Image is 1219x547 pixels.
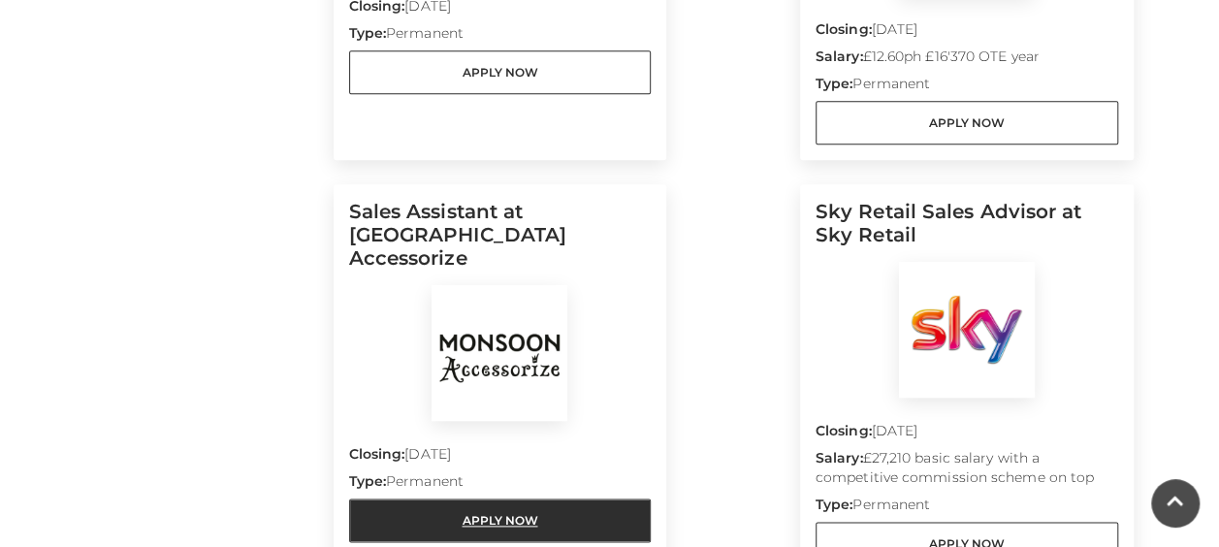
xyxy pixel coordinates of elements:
[816,75,852,92] strong: Type:
[349,24,386,42] strong: Type:
[816,19,1118,47] p: [DATE]
[899,262,1035,398] img: Sky Retail
[816,422,872,439] strong: Closing:
[816,495,1118,522] p: Permanent
[349,50,652,94] a: Apply Now
[816,448,1118,495] p: £27,210 basic salary with a competitive commission scheme on top
[816,200,1118,262] h5: Sky Retail Sales Advisor at Sky Retail
[349,471,652,499] p: Permanent
[816,101,1118,145] a: Apply Now
[349,472,386,490] strong: Type:
[816,496,852,513] strong: Type:
[816,74,1118,101] p: Permanent
[816,47,1118,74] p: £12.60ph £16'370 OTE year
[816,421,1118,448] p: [DATE]
[816,20,872,38] strong: Closing:
[349,200,652,285] h5: Sales Assistant at [GEOGRAPHIC_DATA] Accessorize
[349,499,652,542] a: Apply Now
[816,48,863,65] strong: Salary:
[816,449,863,467] strong: Salary:
[432,285,567,421] img: Monsoon
[349,444,652,471] p: [DATE]
[349,445,405,463] strong: Closing:
[349,23,652,50] p: Permanent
